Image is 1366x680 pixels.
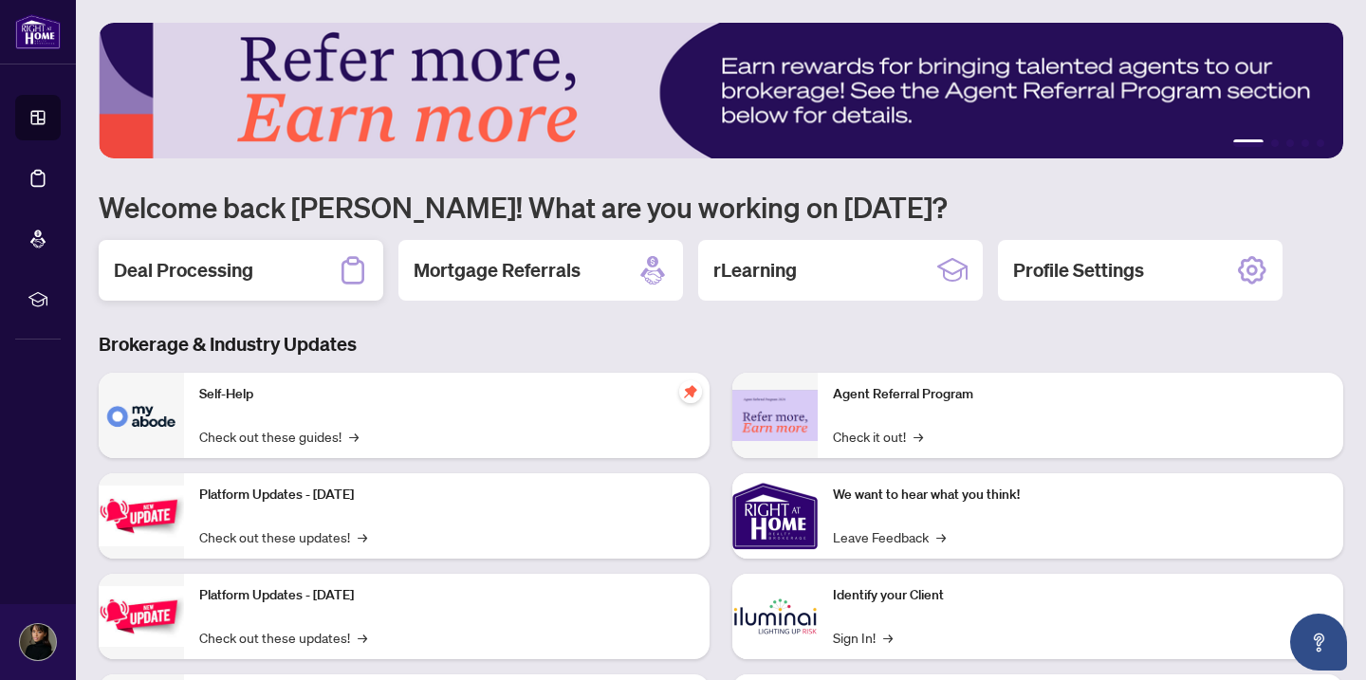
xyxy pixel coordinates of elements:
p: Identify your Client [833,585,1328,606]
img: Profile Icon [20,624,56,660]
span: → [936,526,946,547]
img: logo [15,14,61,49]
a: Sign In!→ [833,627,893,648]
p: Platform Updates - [DATE] [199,585,694,606]
p: Platform Updates - [DATE] [199,485,694,505]
img: Self-Help [99,373,184,458]
p: Self-Help [199,384,694,405]
span: → [914,426,923,447]
p: We want to hear what you think! [833,485,1328,505]
h2: rLearning [713,257,797,284]
button: 4 [1301,139,1309,147]
span: → [358,627,367,648]
a: Check out these updates!→ [199,627,367,648]
img: Agent Referral Program [732,390,818,442]
h3: Brokerage & Industry Updates [99,331,1343,358]
button: 2 [1271,139,1279,147]
a: Check it out!→ [833,426,923,447]
button: Open asap [1290,614,1347,671]
span: → [349,426,359,447]
h2: Deal Processing [114,257,253,284]
img: We want to hear what you think! [732,473,818,559]
span: → [883,627,893,648]
h2: Profile Settings [1013,257,1144,284]
img: Platform Updates - July 8, 2025 [99,586,184,646]
span: → [358,526,367,547]
button: 5 [1317,139,1324,147]
a: Check out these guides!→ [199,426,359,447]
span: pushpin [679,380,702,403]
h1: Welcome back [PERSON_NAME]! What are you working on [DATE]? [99,189,1343,225]
h2: Mortgage Referrals [414,257,581,284]
p: Agent Referral Program [833,384,1328,405]
img: Platform Updates - July 21, 2025 [99,486,184,545]
img: Slide 0 [99,23,1343,158]
a: Leave Feedback→ [833,526,946,547]
button: 3 [1286,139,1294,147]
img: Identify your Client [732,574,818,659]
button: 1 [1233,139,1264,147]
a: Check out these updates!→ [199,526,367,547]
